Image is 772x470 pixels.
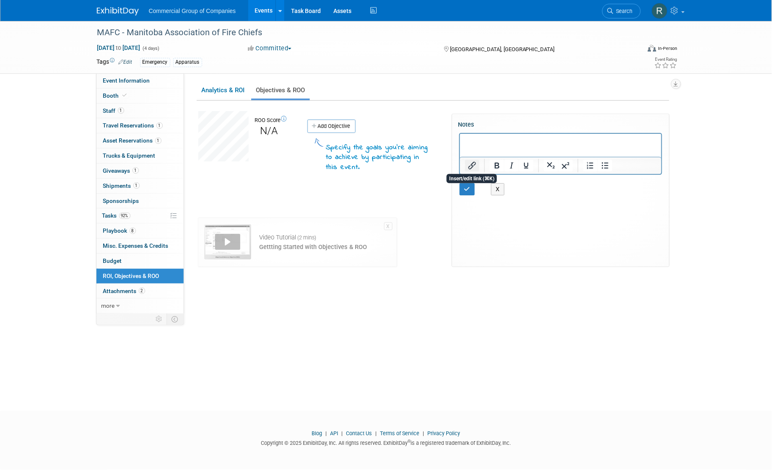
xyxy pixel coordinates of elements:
[658,45,677,52] div: In-Person
[103,92,129,99] span: Booth
[152,314,167,325] td: Personalize Event Tab Strip
[326,143,433,173] div: Specify the goals you're aiming to achieve by participating in this event.
[103,107,124,114] span: Staff
[307,119,356,133] a: Add Objective
[490,160,504,171] button: Bold
[103,227,136,234] span: Playbook
[166,314,184,325] td: Toggle Event Tabs
[298,234,317,241] span: (2 mins)
[340,430,345,436] span: |
[119,213,130,219] span: 92%
[96,194,184,208] a: Sponsorships
[330,430,338,436] a: API
[428,430,460,436] a: Privacy Policy
[384,222,392,230] button: X
[460,134,661,157] iframe: Rich Text Area
[96,133,184,148] a: Asset Reservations1
[103,288,145,294] span: Attachments
[156,122,163,129] span: 1
[450,46,555,52] span: [GEOGRAPHIC_DATA], [GEOGRAPHIC_DATA]
[648,45,656,52] img: Format-Inperson.png
[94,25,628,40] div: MAFC - Manitoba Association of Fire Chiefs
[421,430,426,436] span: |
[256,125,282,138] div: N/A
[133,182,140,189] span: 1
[465,160,479,171] button: Insert/edit link
[504,160,519,171] button: Italic
[173,58,202,67] div: Apparatus
[103,273,159,279] span: ROI, Objectives & ROO
[519,160,533,171] button: Underline
[103,182,140,189] span: Shipments
[260,233,367,242] div: Video Tutorial
[115,44,123,51] span: to
[260,243,367,252] div: Gettting Started with Objectives & ROO
[380,430,420,436] a: Terms of Service
[119,59,133,65] a: Edit
[149,8,236,14] span: Commercial Group of Companies
[96,239,184,253] a: Misc. Expenses & Credits
[139,288,145,294] span: 2
[97,7,139,16] img: ExhibitDay
[245,44,295,53] button: Committed
[613,8,633,14] span: Search
[96,254,184,268] a: Budget
[559,160,573,171] button: Superscript
[96,88,184,103] a: Booth
[96,208,184,223] a: Tasks92%
[255,117,287,125] div: ROO Score
[458,120,663,129] div: Notes
[96,179,184,193] a: Shipments1
[602,4,641,18] a: Search
[96,104,184,118] a: Staff1
[96,73,184,88] a: Event Information
[97,57,133,67] td: Tags
[652,3,668,19] img: Rod Leland
[103,152,156,159] span: Trucks & Equipment
[408,439,411,444] sup: ®
[96,269,184,283] a: ROI, Objectives & ROO
[312,430,322,436] a: Blog
[591,44,678,56] div: Event Format
[346,430,372,436] a: Contact Us
[101,302,115,309] span: more
[103,257,122,264] span: Budget
[142,46,160,51] span: (4 days)
[96,164,184,178] a: Giveaways1
[96,118,184,133] a: Travel Reservations1
[103,137,161,144] span: Asset Reservations
[130,228,136,234] span: 8
[97,44,141,52] span: [DATE] [DATE]
[544,160,558,171] button: Subscript
[96,148,184,163] a: Trucks & Equipment
[155,138,161,144] span: 1
[140,58,170,67] div: Emergency
[103,77,150,84] span: Event Information
[103,197,139,204] span: Sponsorships
[197,82,250,99] a: Analytics & ROI
[324,430,329,436] span: |
[103,242,169,249] span: Misc. Expenses & Credits
[215,234,240,250] div: Play
[96,223,184,238] a: Playbook8
[102,212,130,219] span: Tasks
[251,82,310,99] a: Objectives & ROO
[103,167,139,174] span: Giveaways
[598,160,612,171] button: Bullet list
[654,57,677,62] div: Event Rating
[583,160,598,171] button: Numbered list
[123,93,127,98] i: Booth reservation complete
[118,107,124,114] span: 1
[96,284,184,299] a: Attachments2
[133,167,139,174] span: 1
[103,122,163,129] span: Travel Reservations
[491,183,504,195] button: X
[96,299,184,313] a: more
[374,430,379,436] span: |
